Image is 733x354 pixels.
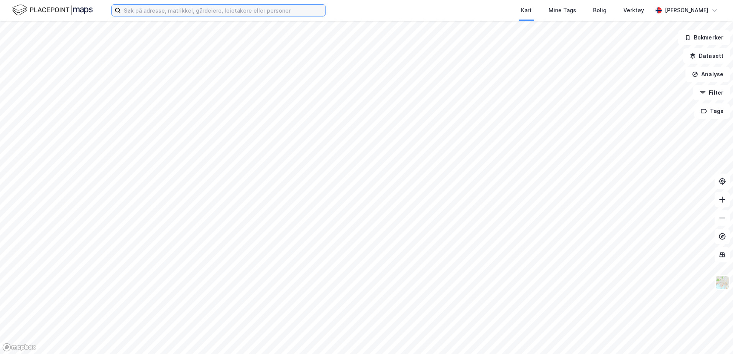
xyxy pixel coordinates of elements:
div: Verktøy [623,6,644,15]
div: [PERSON_NAME] [665,6,708,15]
input: Søk på adresse, matrikkel, gårdeiere, leietakere eller personer [121,5,325,16]
div: Kart [521,6,532,15]
iframe: Chat Widget [695,317,733,354]
img: logo.f888ab2527a4732fd821a326f86c7f29.svg [12,3,93,17]
div: Mine Tags [549,6,576,15]
div: Bolig [593,6,606,15]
